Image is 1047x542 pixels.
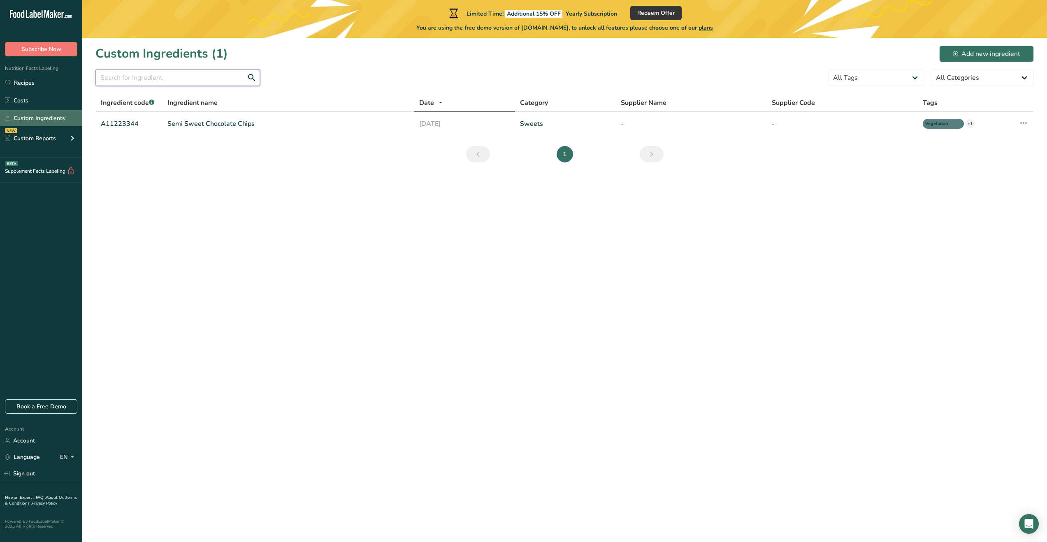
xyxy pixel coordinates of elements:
a: Previous [466,146,490,162]
button: Subscribe Now [5,42,77,56]
a: - [772,119,913,129]
a: [DATE] [419,119,510,129]
a: About Us . [46,495,65,500]
a: Hire an Expert . [5,495,34,500]
span: plans [699,24,713,32]
span: Category [520,98,548,108]
a: Next [640,146,664,162]
span: Additional 15% OFF [505,10,562,18]
span: Ingredient code [101,98,154,107]
a: Sweets [520,119,611,129]
a: - [621,119,762,129]
div: BETA [5,161,18,166]
span: Ingredient name [167,98,218,108]
span: Tags [923,98,938,108]
div: Powered By FoodLabelMaker © 2025 All Rights Reserved [5,519,77,529]
div: Add new ingredient [953,49,1020,59]
span: Subscribe Now [21,45,61,53]
div: Open Intercom Messenger [1019,514,1039,534]
a: A11223344 [101,119,158,129]
span: Supplier Name [621,98,666,108]
span: Vegetarian [925,120,954,127]
div: Limited Time! [448,8,617,18]
span: Yearly Subscription [566,10,617,18]
span: Supplier Code [772,98,815,108]
a: Privacy Policy [32,500,57,506]
div: Custom Reports [5,134,56,143]
div: +1 [966,119,975,128]
a: Language [5,450,40,464]
button: Add new ingredient [939,46,1034,62]
a: Book a Free Demo [5,399,77,414]
h1: Custom Ingredients (1) [95,44,228,63]
div: NEW [5,128,17,133]
span: Redeem Offer [637,9,675,17]
input: Search for ingredient [95,69,260,86]
a: Terms & Conditions . [5,495,77,506]
span: Date [419,98,434,108]
span: You are using the free demo version of [DOMAIN_NAME], to unlock all features please choose one of... [416,23,713,32]
div: EN [60,452,77,462]
a: Semi Sweet Chocolate Chips [167,119,409,129]
button: Redeem Offer [630,6,682,20]
a: FAQ . [36,495,46,500]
